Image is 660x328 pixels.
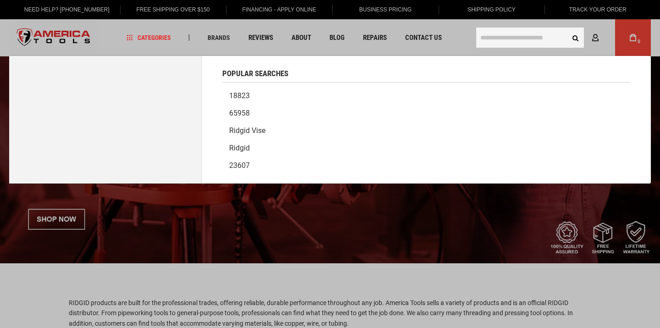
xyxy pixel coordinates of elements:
a: 23607 [222,157,630,174]
span: Brands [208,34,230,41]
span: Categories [127,34,171,41]
a: 18823 [222,87,630,105]
a: 65958 [222,105,630,122]
a: Categories [123,32,175,44]
button: Search [566,29,584,46]
a: Brands [203,32,234,44]
span: Popular Searches [222,70,288,78]
a: Ridgid vise [222,122,630,139]
a: Ridgid [222,139,630,157]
